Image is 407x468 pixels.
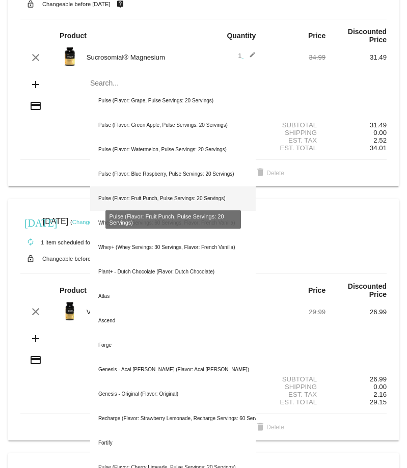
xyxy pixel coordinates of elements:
strong: Discounted Price [348,27,387,44]
small: ( ) [70,219,94,225]
div: Shipping [264,129,325,136]
span: 29.15 [370,398,387,406]
div: Est. Total [264,144,325,152]
div: 26.99 [325,375,387,383]
div: 31.49 [325,53,387,61]
button: Delete [246,164,292,182]
div: Plant+ - Dutch Chocolate (Flavor: Dutch Chocolate) [90,260,256,284]
mat-icon: delete [254,422,266,434]
strong: Product [60,32,87,40]
span: 2.16 [373,391,387,398]
span: 0.00 [373,129,387,136]
mat-icon: lock_open [24,252,37,265]
div: 29.99 [264,308,325,316]
div: Pulse (Flavor: Grape, Pulse Servings: 20 Servings) [90,89,256,113]
strong: Discounted Price [348,282,387,298]
mat-icon: add [30,333,42,345]
span: 1 [238,52,256,60]
div: Fortify [90,431,256,455]
span: 2.52 [373,136,387,144]
div: Vitamin B Complex [82,308,204,316]
div: Est. Total [264,398,325,406]
div: Pulse (Flavor: Fruit Punch, Pulse Servings: 20 Servings) [90,186,256,211]
div: Ascend [90,309,256,333]
mat-icon: autorenew [24,236,37,249]
div: Forge [90,333,256,357]
div: Recharge (Flavor: Strawberry Lemonade, Recharge Servings: 60 Servings) [90,406,256,431]
mat-icon: [DATE] [24,216,37,228]
button: Delete [246,418,292,436]
input: Search... [90,79,256,88]
div: Whey+ (Whey Servings: 60 Servings, Flavor: French Vanilla) [90,211,256,235]
strong: Price [308,286,325,294]
small: Changeable before [DATE] [42,256,111,262]
div: Whey+ (Whey Servings: 30 Servings, Flavor: French Vanilla) [90,235,256,260]
strong: Quantity [227,32,256,40]
mat-icon: edit [243,51,256,64]
div: Est. Tax [264,136,325,144]
div: Genesis - Acai [PERSON_NAME] (Flavor: Acai [PERSON_NAME]) [90,357,256,382]
mat-icon: credit_card [30,100,42,112]
div: Pulse (Flavor: Blue Raspberry, Pulse Servings: 20 Servings) [90,162,256,186]
a: Change [72,219,92,225]
small: 1 item scheduled for Every 30 days [20,239,130,245]
mat-icon: credit_card [30,354,42,366]
strong: Product [60,286,87,294]
span: 0.00 [373,383,387,391]
div: Subtotal [264,375,325,383]
div: Shipping [264,383,325,391]
small: Changeable before [DATE] [42,1,111,7]
span: 34.01 [370,144,387,152]
div: 34.99 [264,53,325,61]
div: Subtotal [264,121,325,129]
span: Delete [254,424,284,431]
span: Delete [254,170,284,177]
img: vitamin-b-image.png [60,301,80,321]
div: Genesis - Original (Flavor: Original) [90,382,256,406]
mat-icon: add [30,78,42,91]
div: Pulse (Flavor: Watermelon, Pulse Servings: 20 Servings) [90,137,256,162]
mat-icon: clear [30,306,42,318]
img: magnesium-carousel-1.png [60,46,80,67]
div: Sucrosomial® Magnesium [82,53,204,61]
div: Atlas [90,284,256,309]
mat-icon: delete [254,167,266,179]
div: Pulse (Flavor: Green Apple, Pulse Servings: 20 Servings) [90,113,256,137]
div: 31.49 [325,121,387,129]
div: Est. Tax [264,391,325,398]
mat-icon: clear [30,51,42,64]
div: 26.99 [325,308,387,316]
strong: Price [308,32,325,40]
